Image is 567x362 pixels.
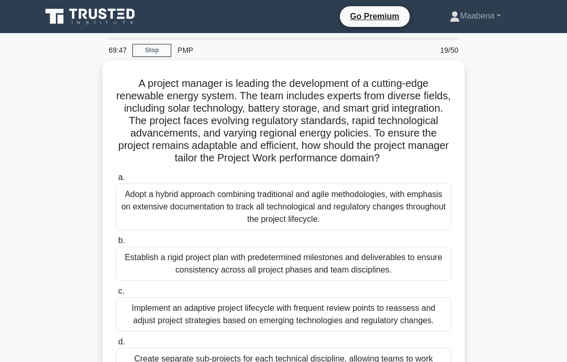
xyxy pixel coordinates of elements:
[344,10,406,23] a: Go Premium
[132,44,171,57] a: Stop
[118,236,125,245] span: b.
[118,286,124,295] span: c.
[102,40,132,61] div: 69:47
[404,40,465,61] div: 19/50
[116,184,451,230] div: Adopt a hybrid approach combining traditional and agile methodologies, with emphasis on extensive...
[118,337,125,346] span: d.
[171,40,314,61] div: PMP
[425,6,526,26] a: Maabena
[116,247,451,281] div: Establish a rigid project plan with predetermined milestones and deliverables to ensure consisten...
[115,77,452,165] h5: A project manager is leading the development of a cutting-edge renewable energy system. The team ...
[116,297,451,331] div: Implement an adaptive project lifecycle with frequent review points to reassess and adjust projec...
[118,173,125,182] span: a.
